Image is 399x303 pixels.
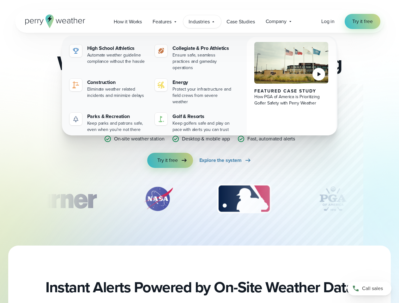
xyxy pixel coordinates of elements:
div: Parks & Recreation [87,113,148,120]
a: Energy Protect your infrastructure and field crews from severe weather [152,76,235,108]
img: PGA of America, Frisco Campus [254,42,329,84]
p: Desktop & mobile app [182,135,230,143]
span: Company [266,18,287,25]
div: Keep golfers safe and play on pace with alerts you can trust [172,120,233,133]
span: Features [153,18,172,26]
img: parks-icon-grey.svg [72,115,80,123]
span: Try it free [352,18,372,25]
p: On-site weather station [114,135,165,143]
a: Explore the system [199,153,252,168]
img: PGA.svg [308,183,358,215]
h2: Weather Monitoring and Alerting System [47,53,353,93]
a: How it Works [108,15,147,28]
img: proathletics-icon@2x-1.svg [157,47,165,55]
span: Try it free [157,157,178,164]
div: Protect your infrastructure and field crews from severe weather [172,86,233,105]
p: Fast, automated alerts [247,135,295,143]
div: Energy [172,79,233,86]
div: Ensure safe, seamless practices and gameday operations [172,52,233,71]
a: Golf & Resorts Keep golfers safe and play on pace with alerts you can trust [152,110,235,135]
img: golf-iconV2.svg [157,115,165,123]
span: Explore the system [199,157,242,164]
a: Try it free [345,14,380,29]
div: Collegiate & Pro Athletics [172,45,233,52]
a: Case Studies [221,15,260,28]
div: Eliminate weather related incidents and minimize delays [87,86,148,99]
a: PGA of America, Frisco Campus Featured Case Study How PGA of America is Prioritizing Golfer Safet... [247,37,336,140]
a: Try it free [147,153,193,168]
a: Call sales [347,282,391,295]
img: highschool-icon.svg [72,47,80,55]
img: MLB.svg [211,183,277,215]
span: Industries [189,18,209,26]
a: Parks & Recreation Keep parks and patrons safe, even when you're not there [67,110,150,135]
div: High School Athletics [87,45,148,52]
span: Case Studies [227,18,255,26]
span: Call sales [362,285,383,292]
img: NASA.svg [136,183,180,215]
div: 3 of 12 [211,183,277,215]
img: energy-icon@2x-1.svg [157,81,165,89]
div: How PGA of America is Prioritizing Golfer Safety with Perry Weather [254,94,329,106]
div: Golf & Resorts [172,113,233,120]
span: How it Works [114,18,142,26]
a: Collegiate & Pro Athletics Ensure safe, seamless practices and gameday operations [152,42,235,74]
a: Construction Eliminate weather related incidents and minimize delays [67,76,150,101]
div: Featured Case Study [254,89,329,94]
a: Log in [321,18,335,25]
div: 2 of 12 [136,183,180,215]
div: Construction [87,79,148,86]
div: 4 of 12 [308,183,358,215]
h2: Instant Alerts Powered by On-Site Weather Data [45,278,354,296]
img: Turner-Construction_1.svg [16,183,106,215]
div: Keep parks and patrons safe, even when you're not there [87,120,148,133]
div: 1 of 12 [16,183,106,215]
a: High School Athletics Automate weather guideline compliance without the hassle [67,42,150,67]
img: noun-crane-7630938-1@2x.svg [72,81,80,89]
div: slideshow [47,183,353,218]
div: Automate weather guideline compliance without the hassle [87,52,148,65]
